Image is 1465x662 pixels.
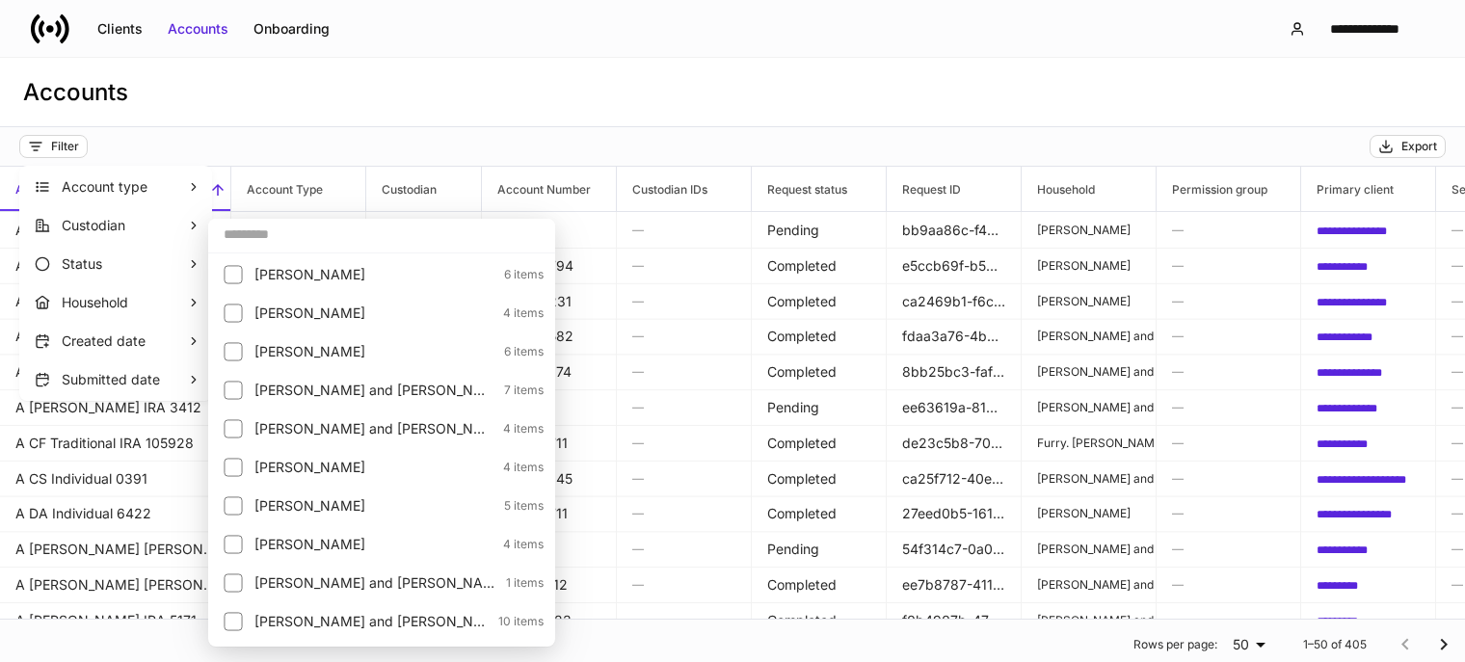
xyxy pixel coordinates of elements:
p: Custodian [62,216,187,235]
p: 4 items [492,460,544,475]
p: Created date [62,331,187,351]
p: Bodin, William and Karen [254,612,487,631]
p: Status [62,254,187,274]
p: 7 items [493,383,544,398]
p: Armstrong, Jacob [254,342,493,361]
p: 4 items [492,537,544,552]
p: 10 items [487,614,544,629]
p: 1 items [494,575,544,591]
p: 6 items [493,267,544,282]
p: Account type [62,177,187,197]
p: Anderson, Janet [254,304,492,323]
p: Baker, James and Joan [254,419,492,438]
p: Submitted date [62,370,187,389]
p: Bergandi, Patricia [254,535,492,554]
p: Household [62,293,187,312]
p: Bauer, Sandra [254,458,492,477]
p: 4 items [492,421,544,437]
p: Baker, James and Deanne [254,381,493,400]
p: 4 items [492,305,544,321]
p: 6 items [493,344,544,359]
p: 5 items [493,498,544,514]
p: Alexander, Deanne [254,265,493,284]
p: Bodin, Chet and Amanda [254,573,494,593]
p: Behring, Patricia [254,496,493,516]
